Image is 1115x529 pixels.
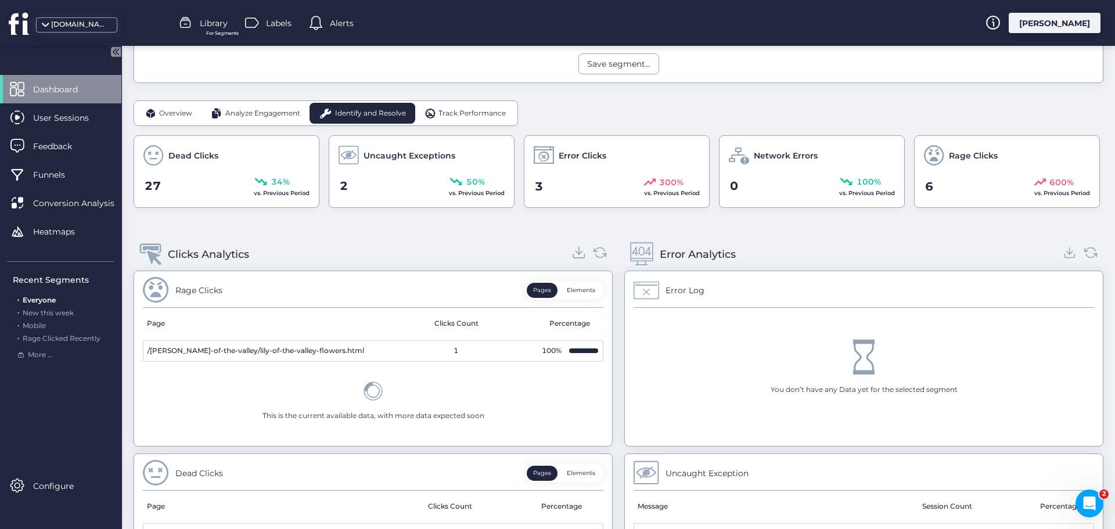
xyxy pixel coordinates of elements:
[949,149,998,162] span: Rage Clicks
[1009,13,1100,33] div: [PERSON_NAME]
[771,384,958,395] div: You don’t have any Data yet for the selected segment
[143,491,369,523] mat-header-cell: Page
[1030,491,1094,523] mat-header-cell: Percentage
[168,246,249,262] div: Clicks Analytics
[33,111,106,124] span: User Sessions
[143,308,373,340] mat-header-cell: Page
[373,308,540,340] mat-header-cell: Clicks Count
[23,334,100,343] span: Rage Clicked Recently
[17,293,19,304] span: .
[33,480,91,492] span: Configure
[925,178,933,196] span: 6
[539,308,603,340] mat-header-cell: Percentage
[1099,490,1109,499] span: 2
[23,296,56,304] span: Everyone
[33,168,82,181] span: Funnels
[1049,176,1074,189] span: 600%
[730,177,738,195] span: 0
[200,17,228,30] span: Library
[364,149,455,162] span: Uncaught Exceptions
[754,149,818,162] span: Network Errors
[1076,490,1103,517] iframe: Intercom live chat
[466,175,485,188] span: 50%
[644,189,700,197] span: vs. Previous Period
[857,175,881,188] span: 100%
[148,346,364,357] span: /[PERSON_NAME]-of-the-valley/lily-of-the-valley-flowers.html
[527,283,557,298] button: Pages
[527,466,557,481] button: Pages
[535,178,543,196] span: 3
[23,308,74,317] span: New this week
[17,319,19,330] span: .
[560,283,602,298] button: Elements
[266,17,292,30] span: Labels
[454,346,458,357] span: 1
[449,189,505,197] span: vs. Previous Period
[17,306,19,317] span: .
[262,411,484,422] div: This is the current available data, with more data expected soon
[28,350,53,361] span: More ...
[560,466,602,481] button: Elements
[23,321,46,330] span: Mobile
[17,332,19,343] span: .
[168,149,218,162] span: Dead Clicks
[340,177,348,195] span: 2
[540,346,563,357] div: 100%
[369,491,532,523] mat-header-cell: Clicks Count
[864,491,1031,523] mat-header-cell: Session Count
[33,83,95,96] span: Dashboard
[159,108,192,119] span: Overview
[175,284,222,297] div: Rage Clicks
[51,19,109,30] div: [DOMAIN_NAME]
[271,175,290,188] span: 34%
[666,284,704,297] div: Error Log
[254,189,310,197] span: vs. Previous Period
[225,108,300,119] span: Analyze Engagement
[33,140,89,153] span: Feedback
[839,189,895,197] span: vs. Previous Period
[659,176,684,189] span: 300%
[33,197,132,210] span: Conversion Analysis
[1034,189,1090,197] span: vs. Previous Period
[531,491,595,523] mat-header-cell: Percentage
[33,225,92,238] span: Heatmaps
[634,491,864,523] mat-header-cell: Message
[206,30,239,37] span: For Segments
[175,467,223,480] div: Dead Clicks
[335,108,406,119] span: Identify and Resolve
[660,246,736,262] div: Error Analytics
[559,149,606,162] span: Error Clicks
[666,467,749,480] div: Uncaught Exception
[13,274,114,286] div: Recent Segments
[145,177,161,195] span: 27
[438,108,506,119] span: Track Performance
[330,17,354,30] span: Alerts
[587,57,650,70] div: Save segment...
